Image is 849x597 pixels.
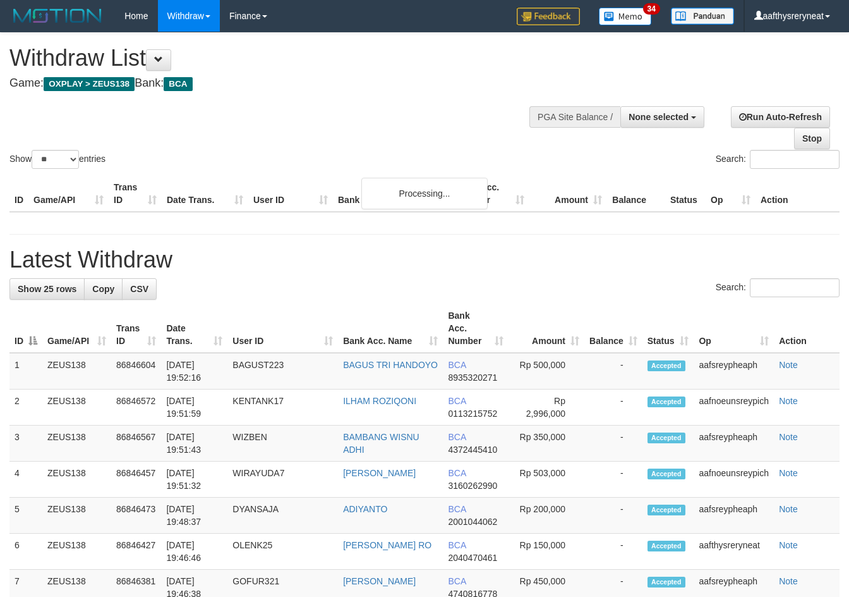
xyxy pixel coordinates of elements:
a: Note [779,396,798,406]
span: BCA [448,576,466,586]
th: Game/API [28,176,109,212]
select: Showentries [32,150,79,169]
th: Trans ID [109,176,162,212]
td: [DATE] 19:46:46 [161,534,227,570]
a: Stop [794,128,830,149]
img: Button%20Memo.svg [599,8,652,25]
a: Show 25 rows [9,278,85,300]
h1: Latest Withdraw [9,247,840,273]
td: 86846473 [111,498,161,534]
a: Note [779,432,798,442]
td: ZEUS138 [42,353,111,390]
th: ID [9,176,28,212]
td: 86846567 [111,426,161,462]
td: WIZBEN [227,426,338,462]
a: [PERSON_NAME] [343,468,416,478]
td: aafnoeunsreypich [694,462,774,498]
div: PGA Site Balance / [529,106,620,128]
a: Note [779,540,798,550]
span: BCA [448,396,466,406]
a: ADIYANTO [343,504,387,514]
td: Rp 500,000 [509,353,584,390]
span: 34 [643,3,660,15]
td: aafsreypheaph [694,353,774,390]
span: BCA [448,540,466,550]
th: Op: activate to sort column ascending [694,304,774,353]
th: Balance [607,176,665,212]
span: Copy 2001044062 to clipboard [448,517,497,527]
td: BAGUST223 [227,353,338,390]
td: - [584,390,642,426]
span: Copy 2040470461 to clipboard [448,553,497,563]
td: aafsreypheaph [694,498,774,534]
input: Search: [750,278,840,297]
span: Show 25 rows [18,284,76,294]
span: None selected [629,112,689,122]
th: Trans ID: activate to sort column ascending [111,304,161,353]
td: OLENK25 [227,534,338,570]
a: Note [779,576,798,586]
span: BCA [448,504,466,514]
th: Game/API: activate to sort column ascending [42,304,111,353]
span: BCA [164,77,192,91]
span: CSV [130,284,148,294]
th: Action [774,304,840,353]
td: 86846427 [111,534,161,570]
span: Accepted [647,469,685,479]
td: - [584,462,642,498]
td: [DATE] 19:51:32 [161,462,227,498]
span: Accepted [647,433,685,443]
th: Bank Acc. Number [452,176,529,212]
a: BAGUS TRI HANDOYO [343,360,438,370]
td: DYANSAJA [227,498,338,534]
td: Rp 503,000 [509,462,584,498]
a: Run Auto-Refresh [731,106,830,128]
a: ILHAM ROZIQONI [343,396,416,406]
td: KENTANK17 [227,390,338,426]
td: Rp 2,996,000 [509,390,584,426]
th: Bank Acc. Name [333,176,452,212]
a: [PERSON_NAME] RO [343,540,431,550]
a: Note [779,360,798,370]
td: 5 [9,498,42,534]
span: BCA [448,432,466,442]
td: - [584,498,642,534]
span: BCA [448,360,466,370]
th: User ID [248,176,333,212]
th: Date Trans. [162,176,248,212]
span: Accepted [647,505,685,515]
span: Accepted [647,541,685,551]
th: Balance: activate to sort column ascending [584,304,642,353]
span: Copy 8935320271 to clipboard [448,372,497,383]
td: ZEUS138 [42,534,111,570]
td: Rp 150,000 [509,534,584,570]
td: - [584,426,642,462]
label: Search: [716,278,840,297]
a: BAMBANG WISNU ADHI [343,432,419,455]
span: Accepted [647,360,685,371]
th: Op [706,176,756,212]
th: ID: activate to sort column descending [9,304,42,353]
td: aafsreypheaph [694,426,774,462]
a: Copy [84,278,123,300]
td: aafthysreryneat [694,534,774,570]
td: ZEUS138 [42,462,111,498]
th: Amount [529,176,607,212]
label: Search: [716,150,840,169]
td: ZEUS138 [42,498,111,534]
td: Rp 200,000 [509,498,584,534]
img: MOTION_logo.png [9,6,105,25]
a: [PERSON_NAME] [343,576,416,586]
h1: Withdraw List [9,46,553,71]
input: Search: [750,150,840,169]
td: 86846457 [111,462,161,498]
th: Amount: activate to sort column ascending [509,304,584,353]
td: aafnoeunsreypich [694,390,774,426]
td: [DATE] 19:48:37 [161,498,227,534]
span: Copy [92,284,114,294]
td: [DATE] 19:51:43 [161,426,227,462]
span: Accepted [647,577,685,588]
span: BCA [448,468,466,478]
img: Feedback.jpg [517,8,580,25]
td: - [584,534,642,570]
